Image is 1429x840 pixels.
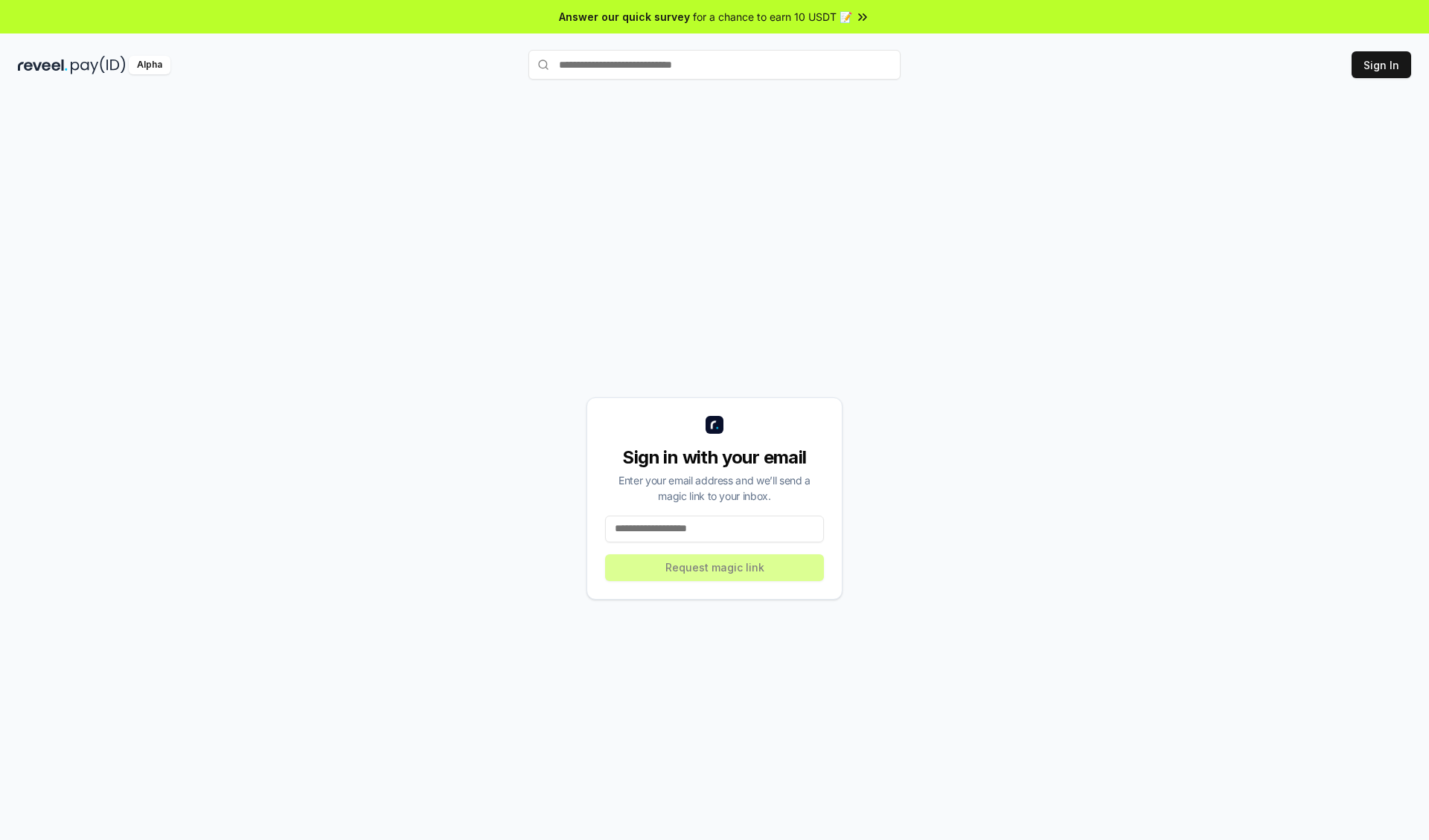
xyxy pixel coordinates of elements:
img: reveel_dark [18,56,68,74]
span: Answer our quick survey [559,9,690,25]
div: Sign in with your email [605,446,824,469]
img: logo_small [706,416,723,434]
span: for a chance to earn 10 USDT 📝 [693,9,852,25]
button: Sign In [1352,51,1411,78]
div: Enter your email address and we’ll send a magic link to your inbox. [605,472,824,504]
div: Alpha [129,56,170,74]
img: pay_id [71,56,126,74]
